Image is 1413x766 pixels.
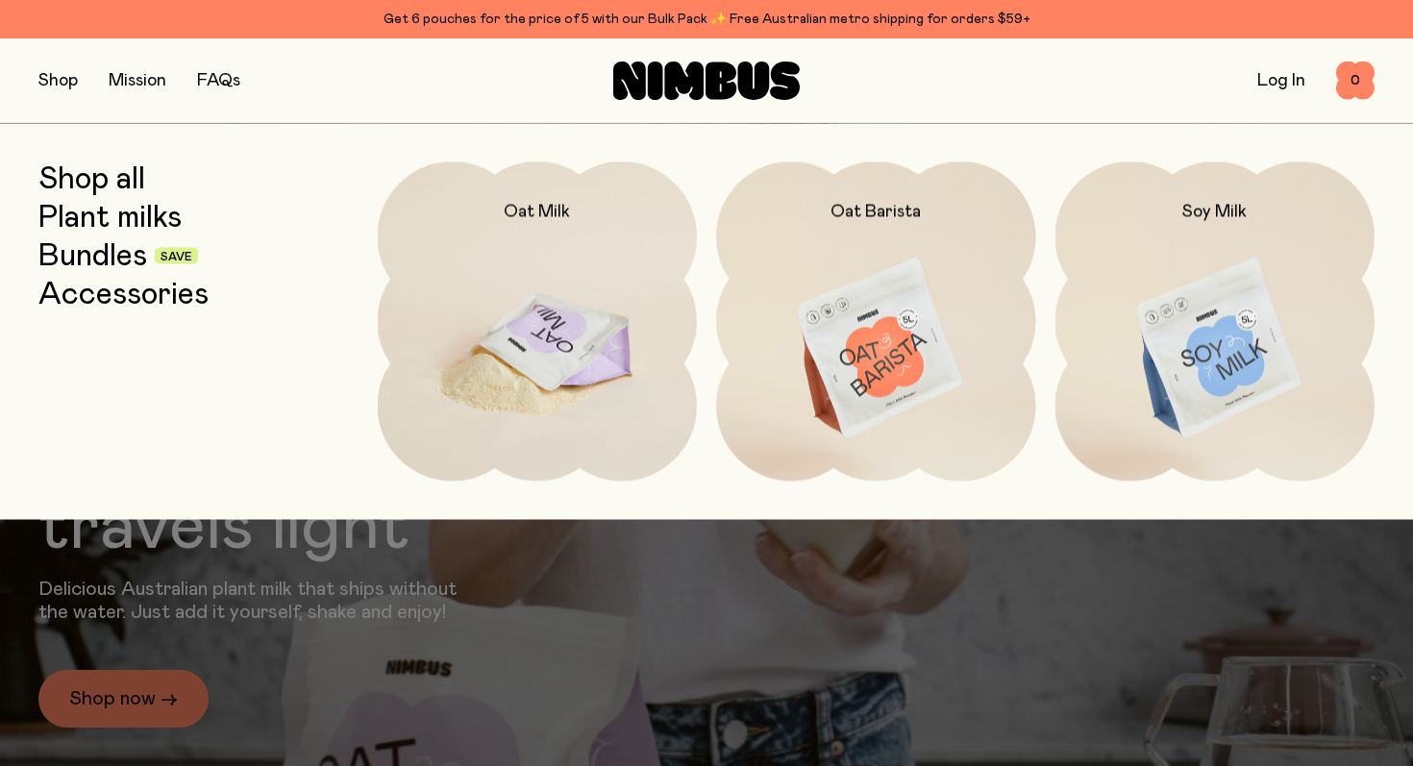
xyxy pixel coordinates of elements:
a: Plant milks [38,200,182,235]
a: Bundles [38,238,147,273]
a: Log In [1257,72,1305,89]
h2: Soy Milk [1182,200,1247,223]
a: Accessories [38,277,209,311]
h2: Oat Milk [504,200,570,223]
a: Oat Milk [378,161,698,482]
button: 0 [1336,62,1375,100]
a: Mission [109,72,166,89]
div: Get 6 pouches for the price of 5 with our Bulk Pack ✨ Free Australian metro shipping for orders $59+ [38,8,1375,31]
h2: Oat Barista [830,200,921,223]
a: FAQs [197,72,240,89]
a: Soy Milk [1055,161,1376,482]
span: Save [161,251,192,262]
a: Shop all [38,161,145,196]
a: Oat Barista [716,161,1036,482]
